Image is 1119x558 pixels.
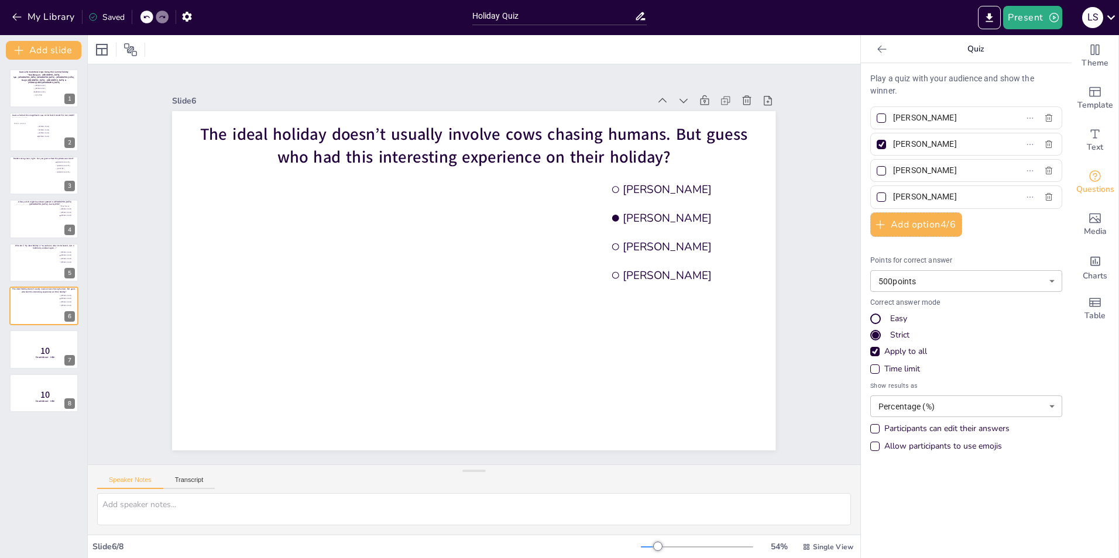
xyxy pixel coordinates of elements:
div: Participants can edit their answers [884,423,1010,435]
button: Export to PowerPoint [978,6,1001,29]
span: [PERSON_NAME] [623,239,903,254]
div: 7 [64,355,75,366]
div: Slide 6 / 8 [92,541,641,552]
input: Insert title [472,8,635,25]
span: [PERSON_NAME] [39,135,71,137]
div: Add images, graphics, shapes or video [1072,204,1118,246]
div: Allow participants to use emojis [870,440,1002,452]
input: Option 2 [893,136,1002,153]
div: L S [1082,7,1103,28]
span: Burgh-[GEOGRAPHIC_DATA] - [GEOGRAPHIC_DATA] & [22,78,66,81]
button: Present [1003,6,1062,29]
span: Countdown - title [36,399,55,402]
span: Countdown - title [36,356,55,359]
span: [PERSON_NAME] [61,305,93,306]
div: Easy [890,313,907,325]
div: 500 points [870,270,1062,292]
span: Guess who had this magnificent view at the Dutch Grand Prix last month? [12,113,75,116]
div: Change the overall theme [1072,35,1118,77]
span: Questions [1076,183,1114,196]
div: Time limit [870,363,1062,375]
div: The ideal holiday doesn’t usually involve cows chasing humans. But guess who had this interesting... [9,287,78,325]
div: Easy [870,313,1062,325]
div: Saved [88,12,125,23]
div: 5 [64,268,75,278]
span: Breath-taking views, right.. Can you guess where this photo was taken? [13,157,74,159]
span: Guess who made these stops during their summer holiday [19,71,68,73]
span: Show results as [870,381,1062,391]
div: Percentage (%) [870,395,1062,417]
span: [PERSON_NAME] [623,211,903,225]
span: Table [1084,309,1106,322]
span: 10 [40,388,50,401]
button: Add slide [6,41,81,60]
div: Guess who made these stops during their summer holiday"Noardbergum - [GEOGRAPHIC_DATA],Spa - [GEO... [9,69,78,108]
button: Transcript [163,476,215,489]
div: Time limit [884,363,920,375]
div: Strict [870,329,1062,341]
div: 2 [64,137,75,148]
span: [PERSON_NAME] [39,129,71,130]
span: Palupi Kusuma [61,205,93,207]
input: Option 3 [893,162,1002,179]
span: [PERSON_NAME] [61,298,93,299]
input: Option 1 [893,109,1002,126]
button: Speaker Notes [97,476,163,489]
div: Participants can edit their answers [870,423,1010,435]
div: 54 % [765,541,793,552]
span: Theme [1082,57,1108,70]
button: Add option4/6 [870,212,962,237]
span: [PERSON_NAME] [39,125,71,127]
p: Correct answer mode [870,298,1062,308]
span: [PERSON_NAME] [61,295,93,297]
div: Get real-time input from your audience [1072,161,1118,204]
div: 0be28970-b0/c0a436bf-915c-42fc-9aa4-217574f1bd73.jpegBreath-taking views, right.. Can you guess w... [9,156,78,195]
p: Points for correct answer [870,256,1062,266]
span: [PERSON_NAME] [623,268,903,283]
span: A fancy witch might have been spotted in [GEOGRAPHIC_DATA] ([GEOGRAPHIC_DATA]), but by WHO? [18,201,71,206]
div: Who Am I? My ideal holiday is “to workout, relax at the beach, visit a landmark, workout again…?d... [9,243,78,282]
div: Add charts and graphs [1072,246,1118,288]
span: "Noardbergum - [GEOGRAPHIC_DATA], [28,74,60,76]
div: Apply to all [884,346,927,357]
div: Layout [92,40,111,59]
span: [PERSON_NAME] [61,212,93,213]
div: Add text boxes [1072,119,1118,161]
div: Apply to all [870,346,1062,357]
div: Strict [890,329,909,341]
div: 8 [64,398,75,409]
div: 8 [9,374,78,412]
span: Who Am I? My ideal holiday is “to workout, relax at the beach, visit a landmark, workout again…? [15,244,74,249]
span: [PERSON_NAME] [61,208,93,210]
div: Add ready made slides [1072,77,1118,119]
span: [PERSON_NAME][GEOGRAPHIC_DATA] [28,81,60,84]
div: Slide 6 [172,95,649,106]
span: [PERSON_NAME] [61,261,93,263]
span: Single View [813,542,853,552]
button: L S [1082,6,1103,29]
div: 2ec1248e-18/df302c04-78cf-41dd-837b-b4f7d6586eba.jpegA fancy witch might have been spotted in [GE... [9,199,78,238]
span: [PERSON_NAME] [35,91,67,93]
div: Allow participants to use emojis [884,440,1002,452]
p: Play a quiz with your audience and show the winner. [870,73,1062,97]
span: [PERSON_NAME] [35,88,67,89]
span: 10 [40,345,50,358]
div: 7 [9,330,78,368]
span: The ideal holiday doesn’t usually involve cows chasing humans. But guess who had this interesting... [12,288,75,293]
div: 6 [64,311,75,322]
div: Click to add textGuess who had this magnificent view at the Dutch Grand Prix last month?[PERSON_N... [9,112,78,151]
button: My Library [9,8,80,26]
span: The ideal holiday doesn’t usually involve cows chasing humans. But guess who had this interesting... [200,123,748,168]
span: Template [1077,99,1113,112]
span: [PERSON_NAME] [39,132,71,134]
span: [PERSON_NAME] [61,251,93,253]
span: Joris te Booij [35,94,67,96]
span: [PERSON_NAME] [35,85,67,87]
span: Text [1087,141,1103,154]
span: [PERSON_NAME] [61,215,93,216]
p: Quiz [891,35,1060,63]
span: [PERSON_NAME] [61,254,93,256]
span: [PERSON_NAME] [61,301,93,303]
div: 4 [64,225,75,235]
span: Charts [1083,270,1107,283]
